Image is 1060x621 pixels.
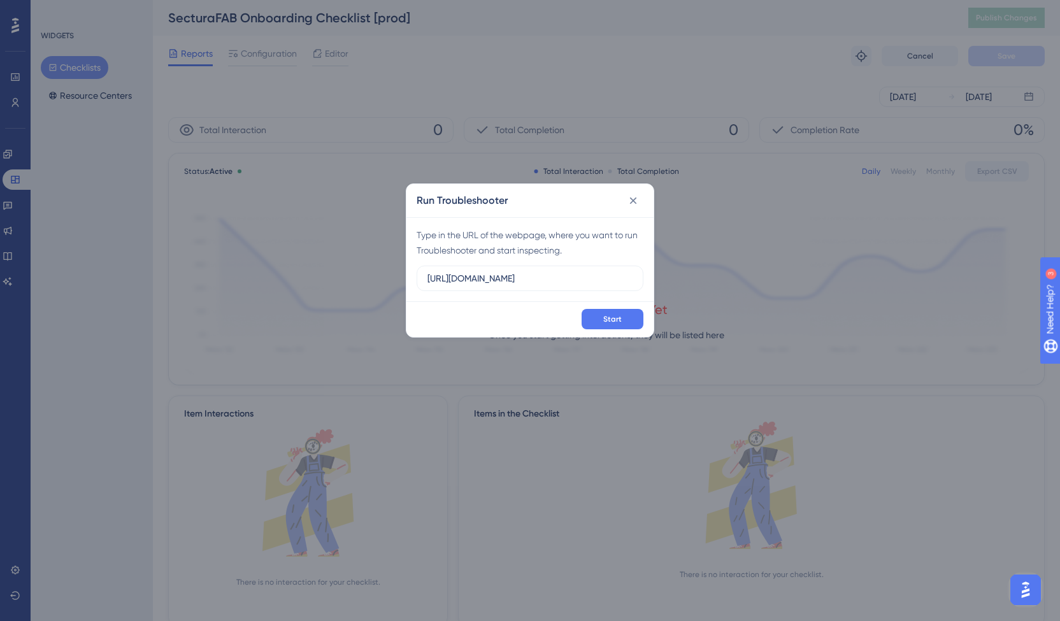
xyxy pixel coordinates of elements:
span: Need Help? [30,3,80,18]
h2: Run Troubleshooter [417,193,508,208]
span: Start [603,314,622,324]
input: URL [427,271,633,285]
div: 3 [89,6,92,17]
iframe: UserGuiding AI Assistant Launcher [1006,571,1045,609]
div: Type in the URL of the webpage, where you want to run Troubleshooter and start inspecting. [417,227,643,258]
